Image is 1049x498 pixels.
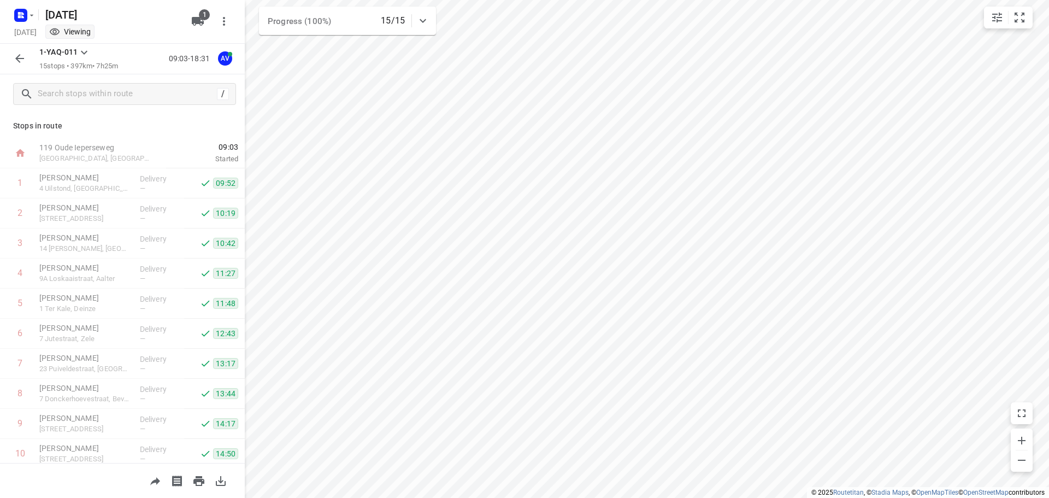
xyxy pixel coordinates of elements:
span: Download route [210,475,232,485]
button: 1 [187,10,209,32]
p: [PERSON_NAME] [39,262,131,273]
span: 09:03 [166,142,238,153]
span: Progress (100%) [268,16,331,26]
li: © 2025 , © , © © contributors [811,489,1045,496]
p: [PERSON_NAME] [39,353,131,364]
span: — [140,214,145,222]
div: 6 [17,328,22,338]
input: Search stops within route [38,86,217,103]
span: 14:17 [213,418,238,429]
p: Delivery [140,354,180,365]
div: small contained button group [984,7,1033,28]
p: 7 Jutestraat, Zele [39,333,131,344]
span: 11:48 [213,298,238,309]
div: 2 [17,208,22,218]
a: OpenStreetMap [963,489,1009,496]
svg: Done [200,238,211,249]
span: — [140,274,145,283]
button: Map settings [986,7,1008,28]
p: 1 Ter Kale, Deinze [39,303,131,314]
div: Progress (100%)15/15 [259,7,436,35]
svg: Done [200,208,211,219]
span: — [140,455,145,463]
p: [PERSON_NAME] [39,413,131,424]
div: 1 [17,178,22,188]
a: Stadia Maps [871,489,909,496]
span: — [140,425,145,433]
p: 09:03-18:31 [169,53,214,65]
span: 12:43 [213,328,238,339]
p: 119 Oude Ieperseweg [39,142,153,153]
svg: Done [200,418,211,429]
p: 6 Heer van Bergenstraat, Antwerpen [39,424,131,435]
span: — [140,335,145,343]
p: Started [166,154,238,165]
div: 4 [17,268,22,278]
p: [PERSON_NAME] [39,202,131,213]
p: Delivery [140,384,180,395]
p: [PERSON_NAME] [39,232,131,243]
div: 8 [17,388,22,399]
svg: Done [200,328,211,339]
svg: Done [200,298,211,309]
p: 197 Nieuwpoortsteenweg, Koksijde [39,213,131,224]
p: Delivery [140,324,180,335]
span: 11:27 [213,268,238,279]
a: Routetitan [833,489,864,496]
span: Print route [188,475,210,485]
svg: Done [200,388,211,399]
p: [PERSON_NAME] [39,292,131,303]
p: [PERSON_NAME] [39,443,131,454]
span: 13:17 [213,358,238,369]
span: — [140,365,145,373]
p: Stops in route [13,120,232,132]
p: Delivery [140,173,180,184]
p: 7 Donckerhoevestraat, Beveren-Kruibeke-Zwijndrecht [39,394,131,405]
p: [PERSON_NAME] [39,172,131,183]
p: 15 stops • 397km • 7h25m [39,61,118,72]
p: [STREET_ADDRESS] [39,454,131,465]
div: / [217,88,229,100]
span: Print shipping labels [166,475,188,485]
span: 1 [199,9,210,20]
p: Delivery [140,233,180,244]
p: Delivery [140,414,180,425]
p: 4 Uilstond, [GEOGRAPHIC_DATA] [39,183,131,194]
span: — [140,184,145,192]
span: — [140,244,145,253]
p: Delivery [140,294,180,304]
p: 1-YAQ-011 [39,46,78,58]
div: 7 [17,358,22,368]
p: 14 Roger Pietersstraat, Middelkerke [39,243,131,254]
svg: Done [200,268,211,279]
p: 15/15 [381,14,405,27]
p: Delivery [140,203,180,214]
p: Delivery [140,444,180,455]
svg: Done [200,178,211,189]
p: [PERSON_NAME] [39,323,131,333]
span: 10:19 [213,208,238,219]
span: — [140,304,145,313]
p: [GEOGRAPHIC_DATA], [GEOGRAPHIC_DATA] [39,153,153,164]
button: More [213,10,235,32]
p: [PERSON_NAME] [39,383,131,394]
p: 23 Puiveldestraat, [GEOGRAPHIC_DATA] [39,364,131,374]
div: You are currently in view mode. To make any changes, go to edit project. [49,26,91,37]
span: Share route [144,475,166,485]
p: 9A Loskaaistraat, Aalter [39,273,131,284]
svg: Done [200,448,211,459]
span: — [140,395,145,403]
span: 10:42 [213,238,238,249]
div: 3 [17,238,22,248]
div: 9 [17,418,22,429]
span: 14:50 [213,448,238,459]
div: 10 [15,448,25,459]
p: Delivery [140,263,180,274]
span: 13:44 [213,388,238,399]
div: 5 [17,298,22,308]
a: OpenMapTiles [916,489,958,496]
span: 09:52 [213,178,238,189]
